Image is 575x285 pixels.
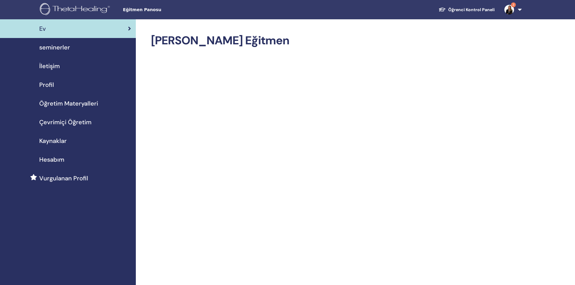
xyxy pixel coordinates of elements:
[39,118,91,127] span: Çevrimiçi Öğretim
[123,7,213,13] span: Eğitmen Panosu
[511,2,516,7] span: 3
[439,7,446,12] img: graduation-cap-white.svg
[434,4,500,15] a: Öğrenci Kontrol Paneli
[39,155,64,164] span: Hesabım
[151,34,513,48] h2: [PERSON_NAME] Eğitmen
[39,99,98,108] span: Öğretim Materyalleri
[39,24,46,33] span: Ev
[39,62,60,71] span: İletişim
[39,136,67,145] span: Kaynaklar
[39,80,54,89] span: Profil
[40,3,112,17] img: logo.png
[39,174,88,183] span: Vurgulanan Profil
[504,5,514,14] img: default.jpg
[39,43,70,52] span: seminerler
